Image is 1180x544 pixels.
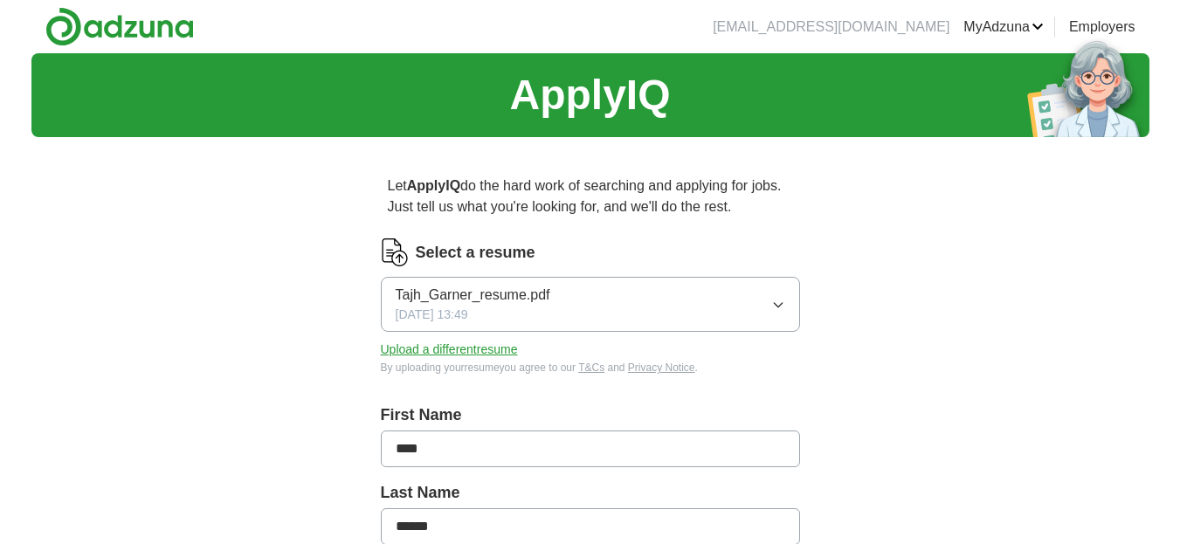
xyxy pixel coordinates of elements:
label: Select a resume [416,241,535,265]
li: [EMAIL_ADDRESS][DOMAIN_NAME] [713,17,949,38]
button: Tajh_Garner_resume.pdf[DATE] 13:49 [381,277,800,332]
span: Tajh_Garner_resume.pdf [396,285,550,306]
span: [DATE] 13:49 [396,306,468,324]
a: T&Cs [578,362,604,374]
strong: ApplyIQ [407,178,460,193]
div: By uploading your resume you agree to our and . [381,360,800,375]
p: Let do the hard work of searching and applying for jobs. Just tell us what you're looking for, an... [381,169,800,224]
h1: ApplyIQ [509,64,670,127]
img: Adzuna logo [45,7,194,46]
label: First Name [381,403,800,427]
a: MyAdzuna [963,17,1044,38]
a: Employers [1069,17,1135,38]
label: Last Name [381,481,800,505]
a: Privacy Notice [628,362,695,374]
img: CV Icon [381,238,409,266]
button: Upload a differentresume [381,341,518,359]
